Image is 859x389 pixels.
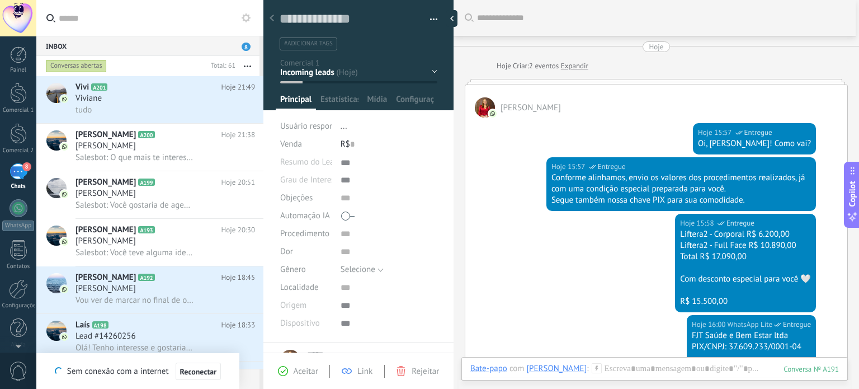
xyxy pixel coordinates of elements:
[280,176,343,184] span: Grau de Interesse
[75,82,89,93] span: Vivi
[680,229,811,240] div: Liftera2 - Corporal R$ 6.200,00
[497,60,588,72] div: Criar:
[75,247,193,258] span: Salesbot: Você teve alguma ideia de qual procedimento gostaria de conversar mais?
[75,129,136,140] span: [PERSON_NAME]
[280,212,330,220] span: Automação IA
[75,295,193,306] span: Vou ver de marcar no final de outubro ou início de novembro
[728,319,772,330] span: WhatsApp Lite
[36,36,259,56] div: Inbox
[60,333,68,341] img: icon
[509,363,525,374] span: com
[280,265,306,274] span: Gênero
[501,102,561,113] span: Karla
[280,207,332,225] div: Automação IA
[75,320,90,331] span: Laís
[280,121,352,132] span: Usuário responsável
[92,321,108,329] span: A198
[2,302,35,310] div: Configurações
[587,363,588,374] span: :
[60,95,68,103] img: icon
[280,135,332,153] div: Venda
[36,124,263,171] a: avataricon[PERSON_NAME]A200Hoje 21:38[PERSON_NAME]Salesbot: O que mais te interessou nesse proced...
[726,218,754,229] span: Entregue
[180,368,217,376] span: Reconectar
[2,67,35,74] div: Painel
[60,285,68,293] img: icon
[138,179,154,186] span: A199
[138,274,154,281] span: A192
[551,195,811,206] div: Segue também nossa chave PIX para sua comodidade.
[367,94,388,110] span: Mídia
[75,177,136,188] span: [PERSON_NAME]
[529,60,559,72] span: 2 eventos
[221,129,255,140] span: Hoje 21:38
[280,118,332,135] div: Usuário responsável
[60,238,68,246] img: icon
[783,319,811,330] span: Entregue
[280,315,332,332] div: Dispositivo
[75,188,136,199] span: [PERSON_NAME]
[280,243,332,261] div: Dor
[75,283,136,294] span: [PERSON_NAME]
[294,366,318,377] span: Aceitar
[784,364,839,374] div: 191
[446,10,457,27] div: ocultar
[176,363,221,381] button: Reconectar
[36,171,263,218] a: avataricon[PERSON_NAME]A199Hoje 20:51[PERSON_NAME]Salesbot: Você gostaria de agendar uma consulta...
[2,107,35,114] div: Comercial 1
[412,366,439,377] span: Rejeitar
[235,56,259,76] button: Mais
[22,162,31,171] span: 8
[489,110,497,118] img: com.amocrm.amocrmwa.svg
[138,226,154,233] span: A193
[280,261,332,279] div: Gênero
[2,221,34,231] div: WhatsApp
[280,194,313,202] span: Objeções
[221,272,255,283] span: Hoje 18:45
[284,40,333,48] span: #adicionar tags
[598,161,626,172] span: Entregue
[561,60,588,72] a: Expandir
[75,343,193,353] span: Olá! Tenho interesse e gostaria de saber mais sobre a Lipo 48h.
[847,181,858,207] span: Copilot
[744,127,772,138] span: Entregue
[75,236,136,247] span: [PERSON_NAME]
[242,43,251,51] span: 8
[280,171,332,189] div: Grau de Interesse
[692,341,811,353] div: PIX/CNPJ: 37.609.233/0001-04
[357,366,372,377] span: Link
[680,296,811,307] div: R$ 15.500,00
[2,147,35,154] div: Comercial 2
[680,240,811,251] div: Liftera2 - Full Face R$ 10.890,00
[698,127,734,138] div: Hoje 15:57
[221,82,255,93] span: Hoje 21:49
[138,131,154,138] span: A200
[36,314,263,361] a: avatariconLaísA198Hoje 18:33Lead #14260256Olá! Tenho interesse e gostaria de saber mais sobre a L...
[680,274,811,285] div: Com desconto especial para você 🤍
[55,362,221,381] div: Sem conexão com a internet
[280,225,332,243] div: Procedimento
[527,363,587,373] div: Karla
[75,200,193,210] span: Salesbot: Você gostaria de agendar uma consulta para conversar com ele e entender todas as possib...
[341,135,437,153] div: R$
[396,94,434,110] span: Configurações
[206,60,235,72] div: Total: 61
[280,94,311,110] span: Principal
[680,251,811,263] div: Total R$ 17.090,00
[46,59,107,73] div: Conversas abertas
[75,93,102,104] span: Viviane
[551,172,811,195] div: Conforme alinhamos, envio os valores dos procedimentos realizados, já com uma condição especial p...
[341,264,375,275] span: Selecione
[698,138,811,149] div: Oi, [PERSON_NAME]! Como vai?
[2,263,35,270] div: Contatos
[221,320,255,331] span: Hoje 18:33
[36,219,263,266] a: avataricon[PERSON_NAME]A193Hoje 20:30[PERSON_NAME]Salesbot: Você teve alguma ideia de qual proced...
[280,139,302,149] span: Venda
[36,76,263,123] a: avatariconViviA201Hoje 21:49Vivianetudo
[75,140,136,152] span: [PERSON_NAME]
[280,319,320,327] span: Dispositivo
[75,272,136,283] span: [PERSON_NAME]
[497,60,513,72] div: Hoje
[280,229,329,238] span: Procedimento
[280,301,306,310] span: Origem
